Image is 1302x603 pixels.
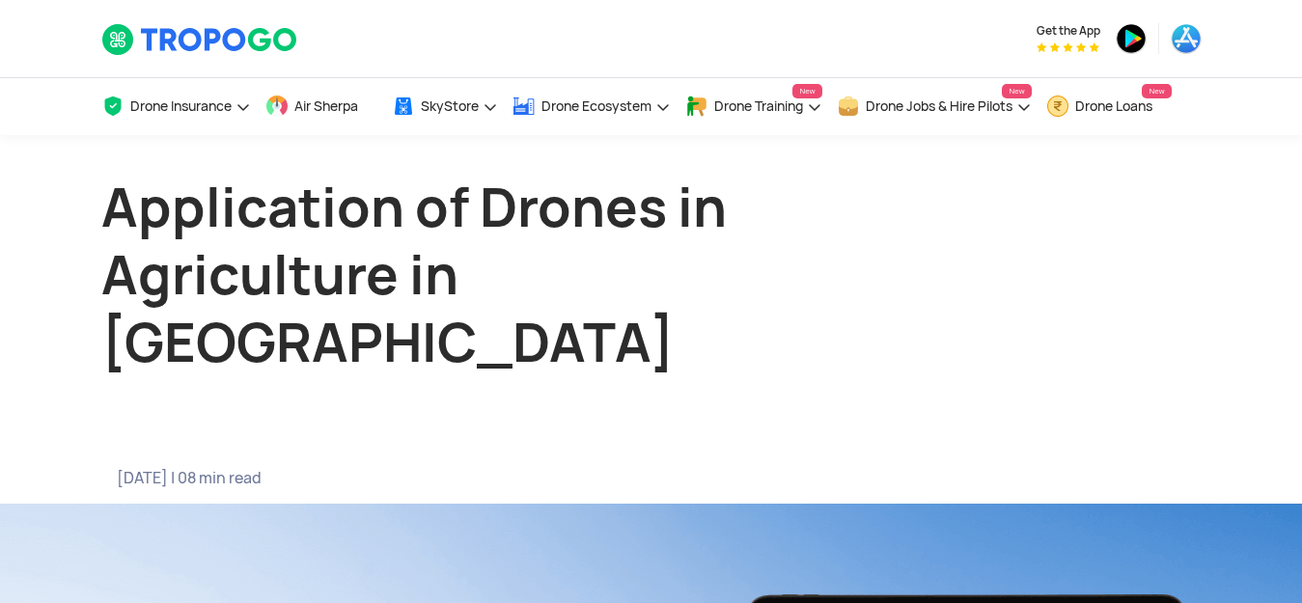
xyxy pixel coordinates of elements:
[1075,98,1152,114] span: Drone Loans
[421,98,479,114] span: SkyStore
[265,78,377,135] a: Air Sherpa
[1046,78,1172,135] a: Drone LoansNew
[392,78,498,135] a: SkyStore
[685,78,822,135] a: Drone TrainingNew
[101,78,251,135] a: Drone Insurance
[1142,84,1171,98] span: New
[866,98,1012,114] span: Drone Jobs & Hire Pilots
[1037,23,1100,39] span: Get the App
[101,174,825,376] h1: Application of Drones in Agriculture in [GEOGRAPHIC_DATA]
[1037,42,1099,52] img: App Raking
[117,469,622,488] span: [DATE] | 08 min read
[714,98,803,114] span: Drone Training
[792,84,821,98] span: New
[1002,84,1031,98] span: New
[541,98,651,114] span: Drone Ecosystem
[294,98,358,114] span: Air Sherpa
[837,78,1032,135] a: Drone Jobs & Hire PilotsNew
[512,78,671,135] a: Drone Ecosystem
[1171,23,1202,54] img: ic_appstore.png
[130,98,232,114] span: Drone Insurance
[101,23,299,56] img: TropoGo Logo
[1116,23,1147,54] img: ic_playstore.png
